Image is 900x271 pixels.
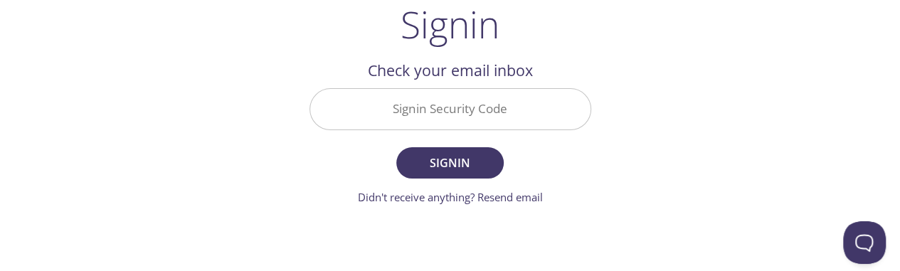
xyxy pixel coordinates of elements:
iframe: Help Scout Beacon - Open [843,221,886,264]
span: Signin [412,153,487,173]
button: Signin [396,147,503,179]
h1: Signin [401,3,499,46]
a: Didn't receive anything? Resend email [358,190,543,204]
h2: Check your email inbox [309,58,591,83]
